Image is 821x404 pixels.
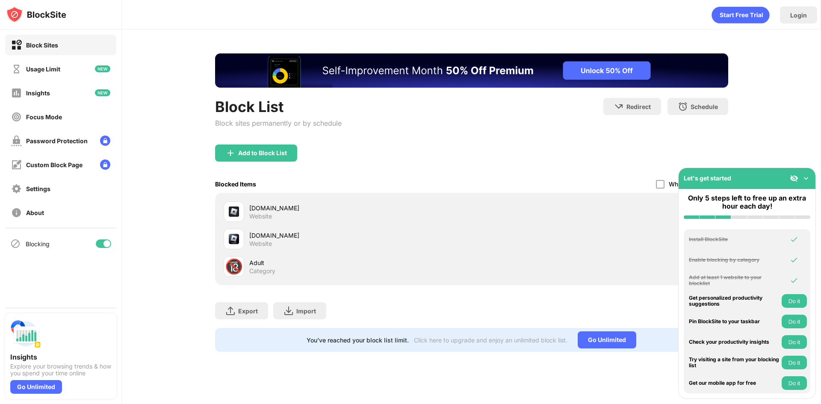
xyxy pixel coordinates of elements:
[11,40,22,50] img: block-on.svg
[249,212,272,220] div: Website
[790,12,807,19] div: Login
[689,295,780,307] div: Get personalized productivity suggestions
[669,180,712,188] div: Whitelist mode
[225,258,243,275] div: 🔞
[215,53,728,88] iframe: Banner
[26,161,83,168] div: Custom Block Page
[215,180,256,188] div: Blocked Items
[249,267,275,275] div: Category
[215,119,342,127] div: Block sites permanently or by schedule
[249,231,472,240] div: [DOMAIN_NAME]
[26,89,50,97] div: Insights
[782,356,807,369] button: Do it
[782,315,807,328] button: Do it
[11,88,22,98] img: insights-off.svg
[100,136,110,146] img: lock-menu.svg
[790,276,798,285] img: omni-check.svg
[689,236,780,242] div: Install BlockSite
[691,103,718,110] div: Schedule
[26,137,88,144] div: Password Protection
[26,185,50,192] div: Settings
[689,380,780,386] div: Get our mobile app for free
[11,136,22,146] img: password-protection-off.svg
[100,159,110,170] img: lock-menu.svg
[689,274,780,287] div: Add at least 1 website to your blocklist
[11,159,22,170] img: customize-block-page-off.svg
[11,207,22,218] img: about-off.svg
[26,113,62,121] div: Focus Mode
[689,339,780,345] div: Check your productivity insights
[790,235,798,244] img: omni-check.svg
[10,380,62,394] div: Go Unlimited
[782,376,807,390] button: Do it
[26,209,44,216] div: About
[11,112,22,122] img: focus-off.svg
[712,6,770,24] div: animation
[26,41,58,49] div: Block Sites
[95,89,110,96] img: new-icon.svg
[414,336,567,344] div: Click here to upgrade and enjoy an unlimited block list.
[26,65,60,73] div: Usage Limit
[249,203,472,212] div: [DOMAIN_NAME]
[6,6,66,23] img: logo-blocksite.svg
[689,257,780,263] div: Enable blocking by category
[26,240,50,248] div: Blocking
[11,183,22,194] img: settings-off.svg
[689,318,780,324] div: Pin BlockSite to your taskbar
[238,150,287,156] div: Add to Block List
[229,206,239,217] img: favicons
[307,336,409,344] div: You’ve reached your block list limit.
[782,335,807,349] button: Do it
[229,234,239,244] img: favicons
[10,363,111,377] div: Explore your browsing trends & how you spend your time online
[10,239,21,249] img: blocking-icon.svg
[95,65,110,72] img: new-icon.svg
[626,103,651,110] div: Redirect
[790,256,798,264] img: omni-check.svg
[790,174,798,183] img: eye-not-visible.svg
[684,194,810,210] div: Only 5 steps left to free up an extra hour each day!
[249,258,472,267] div: Adult
[296,307,316,315] div: Import
[684,174,731,182] div: Let's get started
[11,64,22,74] img: time-usage-off.svg
[689,357,780,369] div: Try visiting a site from your blocking list
[10,318,41,349] img: push-insights.svg
[10,353,111,361] div: Insights
[802,174,810,183] img: omni-setup-toggle.svg
[782,294,807,308] button: Do it
[215,98,342,115] div: Block List
[578,331,636,348] div: Go Unlimited
[238,307,258,315] div: Export
[249,240,272,248] div: Website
